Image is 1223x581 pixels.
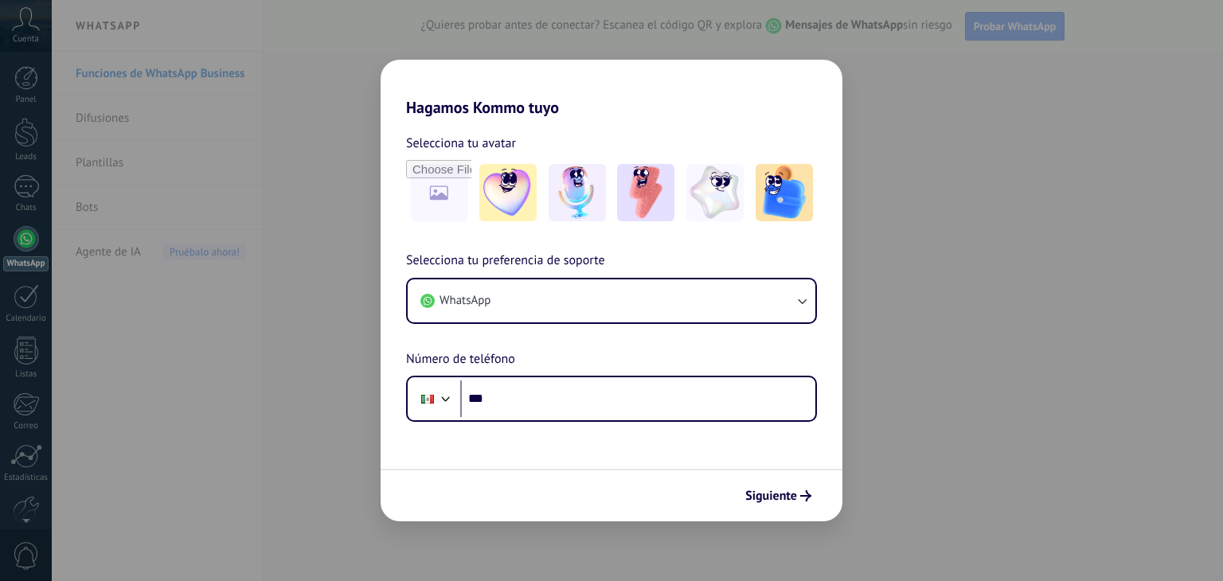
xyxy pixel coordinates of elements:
img: -1.jpeg [479,164,537,221]
img: -5.jpeg [756,164,813,221]
span: WhatsApp [440,293,490,309]
span: Selecciona tu preferencia de soporte [406,251,605,271]
span: Selecciona tu avatar [406,133,516,154]
img: -2.jpeg [549,164,606,221]
h2: Hagamos Kommo tuyo [381,60,842,117]
button: WhatsApp [408,279,815,322]
div: Mexico: + 52 [412,382,443,415]
span: Número de teléfono [406,349,515,370]
img: -3.jpeg [617,164,674,221]
button: Siguiente [738,482,819,509]
img: -4.jpeg [686,164,744,221]
span: Siguiente [745,490,797,501]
